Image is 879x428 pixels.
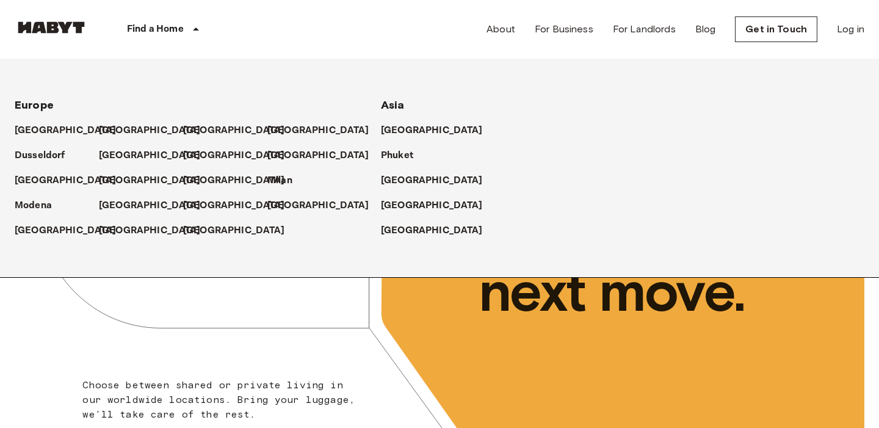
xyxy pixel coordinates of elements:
[381,198,483,213] p: [GEOGRAPHIC_DATA]
[15,198,52,213] p: Modena
[183,123,297,138] a: [GEOGRAPHIC_DATA]
[267,198,369,213] p: [GEOGRAPHIC_DATA]
[267,173,305,188] a: Milan
[99,198,201,213] p: [GEOGRAPHIC_DATA]
[15,123,117,138] p: [GEOGRAPHIC_DATA]
[99,173,213,188] a: [GEOGRAPHIC_DATA]
[15,173,129,188] a: [GEOGRAPHIC_DATA]
[15,123,129,138] a: [GEOGRAPHIC_DATA]
[183,173,285,188] p: [GEOGRAPHIC_DATA]
[735,16,817,42] a: Get in Touch
[99,173,201,188] p: [GEOGRAPHIC_DATA]
[381,148,425,163] a: Phuket
[99,198,213,213] a: [GEOGRAPHIC_DATA]
[15,98,54,112] span: Europe
[183,198,297,213] a: [GEOGRAPHIC_DATA]
[695,22,716,37] a: Blog
[15,198,64,213] a: Modena
[267,198,382,213] a: [GEOGRAPHIC_DATA]
[183,223,285,238] p: [GEOGRAPHIC_DATA]
[99,223,201,238] p: [GEOGRAPHIC_DATA]
[183,173,297,188] a: [GEOGRAPHIC_DATA]
[267,148,369,163] p: [GEOGRAPHIC_DATA]
[381,123,483,138] p: [GEOGRAPHIC_DATA]
[381,148,413,163] p: Phuket
[99,123,213,138] a: [GEOGRAPHIC_DATA]
[15,223,117,238] p: [GEOGRAPHIC_DATA]
[381,198,495,213] a: [GEOGRAPHIC_DATA]
[267,123,369,138] p: [GEOGRAPHIC_DATA]
[183,148,297,163] a: [GEOGRAPHIC_DATA]
[267,148,382,163] a: [GEOGRAPHIC_DATA]
[613,22,676,37] a: For Landlords
[99,148,213,163] a: [GEOGRAPHIC_DATA]
[381,173,483,188] p: [GEOGRAPHIC_DATA]
[183,123,285,138] p: [GEOGRAPHIC_DATA]
[127,22,184,37] p: Find a Home
[99,123,201,138] p: [GEOGRAPHIC_DATA]
[15,148,65,163] p: Dusseldorf
[837,22,864,37] a: Log in
[381,98,405,112] span: Asia
[381,223,495,238] a: [GEOGRAPHIC_DATA]
[267,173,292,188] p: Milan
[381,123,495,138] a: [GEOGRAPHIC_DATA]
[183,148,285,163] p: [GEOGRAPHIC_DATA]
[99,223,213,238] a: [GEOGRAPHIC_DATA]
[381,173,495,188] a: [GEOGRAPHIC_DATA]
[535,22,593,37] a: For Business
[82,378,363,422] p: Choose between shared or private living in our worldwide locations. Bring your luggage, we'll tak...
[15,223,129,238] a: [GEOGRAPHIC_DATA]
[381,223,483,238] p: [GEOGRAPHIC_DATA]
[99,148,201,163] p: [GEOGRAPHIC_DATA]
[183,198,285,213] p: [GEOGRAPHIC_DATA]
[487,22,515,37] a: About
[15,21,88,34] img: Habyt
[15,173,117,188] p: [GEOGRAPHIC_DATA]
[267,123,382,138] a: [GEOGRAPHIC_DATA]
[15,148,78,163] a: Dusseldorf
[183,223,297,238] a: [GEOGRAPHIC_DATA]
